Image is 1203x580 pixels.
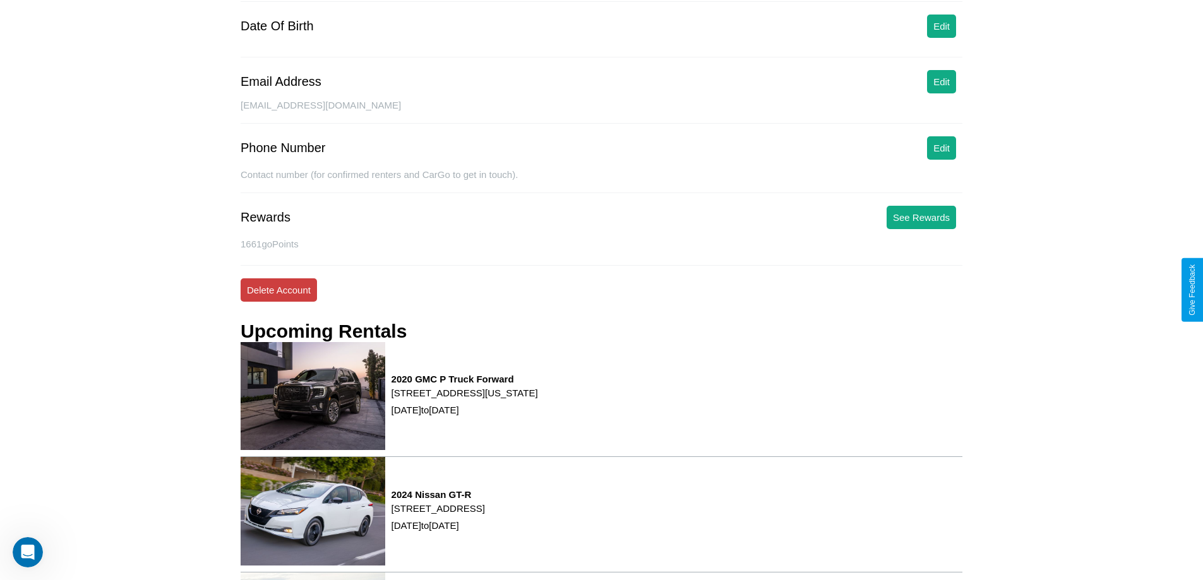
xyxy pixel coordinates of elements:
[241,457,385,565] img: rental
[241,74,321,89] div: Email Address
[241,100,962,124] div: [EMAIL_ADDRESS][DOMAIN_NAME]
[392,500,485,517] p: [STREET_ADDRESS]
[241,342,385,450] img: rental
[241,141,326,155] div: Phone Number
[241,321,407,342] h3: Upcoming Rentals
[241,278,317,302] button: Delete Account
[241,210,290,225] div: Rewards
[392,401,538,418] p: [DATE] to [DATE]
[927,136,956,160] button: Edit
[241,235,962,252] p: 1661 goPoints
[887,206,956,229] button: See Rewards
[392,517,485,534] p: [DATE] to [DATE]
[241,19,314,33] div: Date Of Birth
[241,169,962,193] div: Contact number (for confirmed renters and CarGo to get in touch).
[13,537,43,567] iframe: Intercom live chat
[927,70,956,93] button: Edit
[392,374,538,384] h3: 2020 GMC P Truck Forward
[392,384,538,401] p: [STREET_ADDRESS][US_STATE]
[392,489,485,500] h3: 2024 Nissan GT-R
[927,15,956,38] button: Edit
[1188,264,1197,316] div: Give Feedback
